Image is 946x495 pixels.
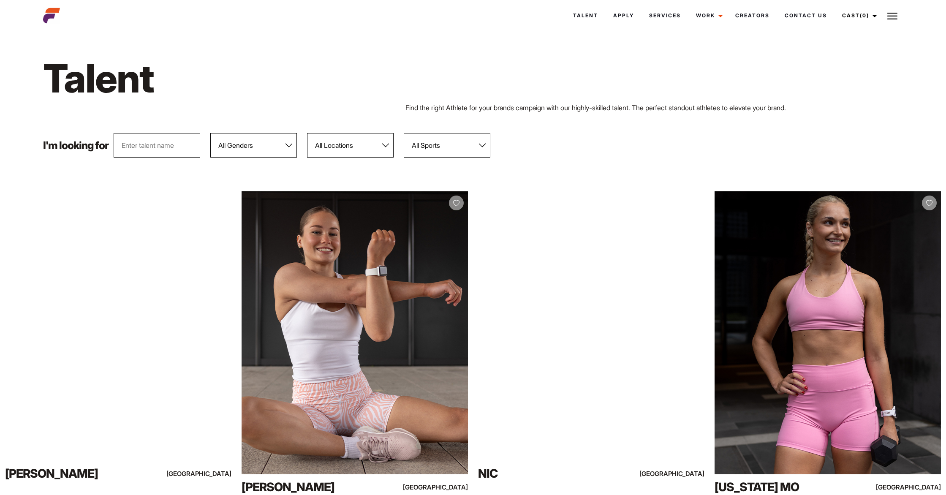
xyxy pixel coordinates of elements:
div: [PERSON_NAME] [5,465,141,482]
a: Creators [728,4,777,27]
a: Contact Us [777,4,835,27]
div: [GEOGRAPHIC_DATA] [873,482,941,492]
h1: Talent [43,54,541,103]
a: Apply [606,4,642,27]
p: I'm looking for [43,140,109,151]
div: Nic [478,465,614,482]
input: Enter talent name [114,133,200,158]
a: Talent [565,4,606,27]
img: cropped-aefm-brand-fav-22-square.png [43,7,60,24]
div: [GEOGRAPHIC_DATA] [163,468,231,479]
a: Work [688,4,728,27]
p: Find the right Athlete for your brands campaign with our highly-skilled talent. The perfect stand... [405,103,903,113]
div: [GEOGRAPHIC_DATA] [636,468,704,479]
img: Burger icon [887,11,897,21]
a: Cast(0) [835,4,882,27]
span: (0) [860,12,869,19]
a: Services [642,4,688,27]
div: [GEOGRAPHIC_DATA] [400,482,468,492]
